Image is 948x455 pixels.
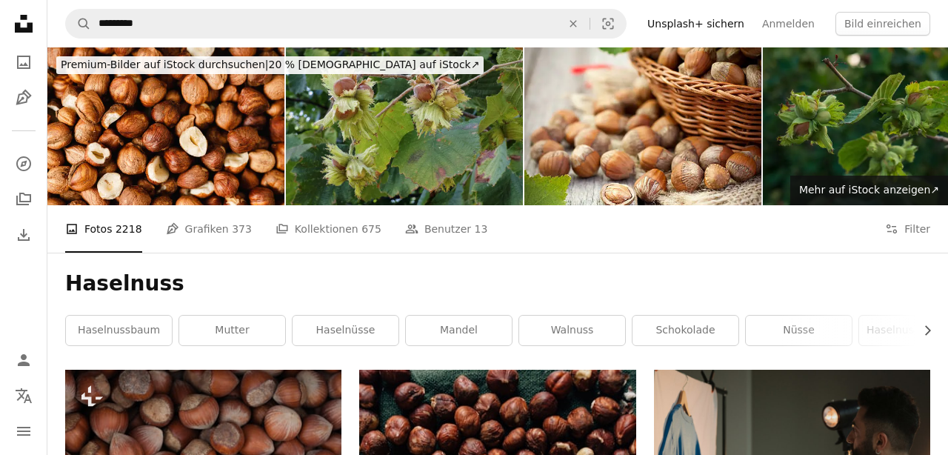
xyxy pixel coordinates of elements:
button: Sprache [9,381,39,411]
a: Benutzer 13 [405,205,487,253]
button: Filter [885,205,930,253]
a: Anmelden [753,12,824,36]
img: Haselnüssen [524,47,761,205]
span: Premium-Bilder auf iStock durchsuchen | [61,59,269,70]
button: Menü [9,416,39,446]
button: Unsplash suchen [66,10,91,38]
a: Walnuss [519,316,625,345]
a: Premium-Bilder auf iStock durchsuchen|20 % [DEMOGRAPHIC_DATA] auf iStock↗ [47,47,493,83]
a: Nüsse [746,316,852,345]
span: 13 [475,221,488,237]
a: Schokolade [632,316,738,345]
a: Grafiken [9,83,39,113]
button: Löschen [557,10,590,38]
a: Unsplash+ sichern [638,12,753,36]
img: Geschälte und geröstete Bio-Haselnüsse [47,47,284,205]
img: Gemeinsame Hasel [286,47,523,205]
span: 373 [232,221,252,237]
h1: Haselnuss [65,270,930,297]
form: Finden Sie Bildmaterial auf der ganzen Webseite [65,9,627,39]
a: Kollektionen [9,185,39,214]
span: 675 [361,221,381,237]
a: Anmelden / Registrieren [9,345,39,375]
button: Bild einreichen [835,12,930,36]
button: Liste nach rechts verschieben [914,316,930,345]
a: Mehr auf iStock anzeigen↗ [790,176,948,205]
span: Mehr auf iStock anzeigen ↗ [799,184,939,196]
a: Grafiken 373 [166,205,252,253]
a: haselnüsse [293,316,398,345]
a: Haselnussbaum [66,316,172,345]
a: Entdecken [9,149,39,179]
button: Visuelle Suche [590,10,626,38]
a: Bisherige Downloads [9,220,39,250]
span: 20 % [DEMOGRAPHIC_DATA] auf iStock ↗ [61,59,479,70]
a: Mandel [406,316,512,345]
a: Kollektionen 675 [276,205,381,253]
a: Fotos [9,47,39,77]
a: Mutter [179,316,285,345]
